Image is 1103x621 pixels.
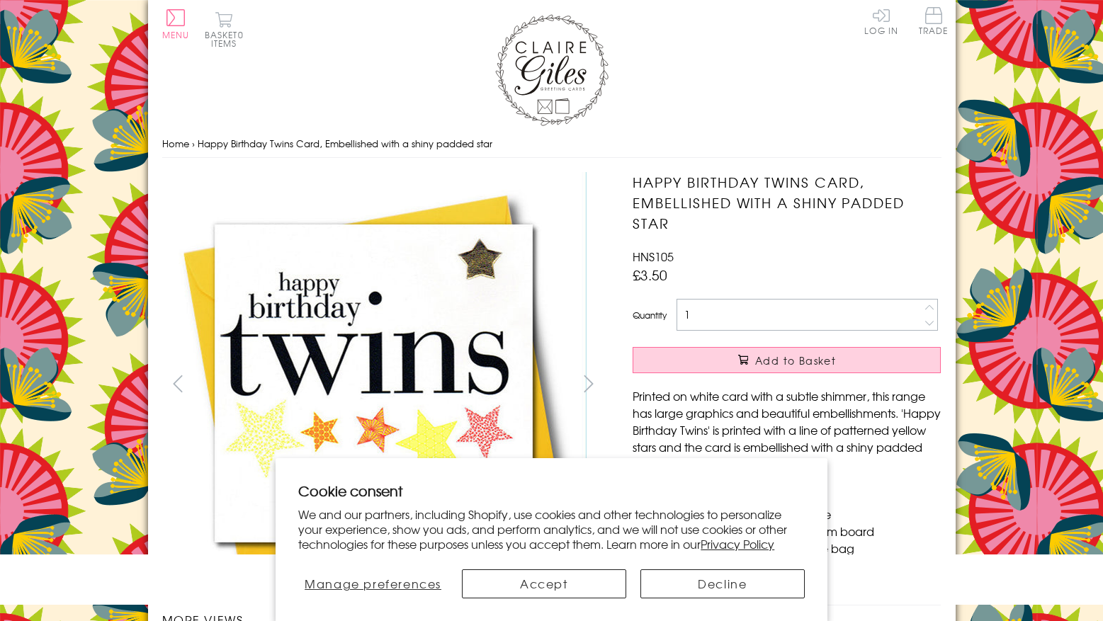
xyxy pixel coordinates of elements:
[205,11,244,47] button: Basket0 items
[211,28,244,50] span: 0 items
[701,535,774,552] a: Privacy Policy
[462,569,626,598] button: Accept
[298,569,448,598] button: Manage preferences
[919,7,949,35] span: Trade
[162,28,190,41] span: Menu
[864,7,898,35] a: Log In
[640,569,805,598] button: Decline
[162,172,587,596] img: Happy Birthday Twins Card, Embellished with a shiny padded star
[305,575,441,592] span: Manage preferences
[604,172,1029,597] img: Happy Birthday Twins Card, Embellished with a shiny padded star
[633,172,941,233] h1: Happy Birthday Twins Card, Embellished with a shiny padded star
[198,137,492,150] span: Happy Birthday Twins Card, Embellished with a shiny padded star
[298,507,805,551] p: We and our partners, including Shopify, use cookies and other technologies to personalize your ex...
[633,387,941,472] p: Printed on white card with a subtle shimmer, this range has large graphics and beautiful embellis...
[633,347,941,373] button: Add to Basket
[298,481,805,501] h2: Cookie consent
[192,137,195,150] span: ›
[919,7,949,38] a: Trade
[162,137,189,150] a: Home
[162,368,194,399] button: prev
[633,309,667,321] label: Quantity
[162,130,941,159] nav: breadcrumbs
[495,14,609,126] img: Claire Giles Greetings Cards
[633,248,674,265] span: HNS105
[572,368,604,399] button: next
[162,9,190,39] button: Menu
[633,265,667,285] span: £3.50
[755,353,836,368] span: Add to Basket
